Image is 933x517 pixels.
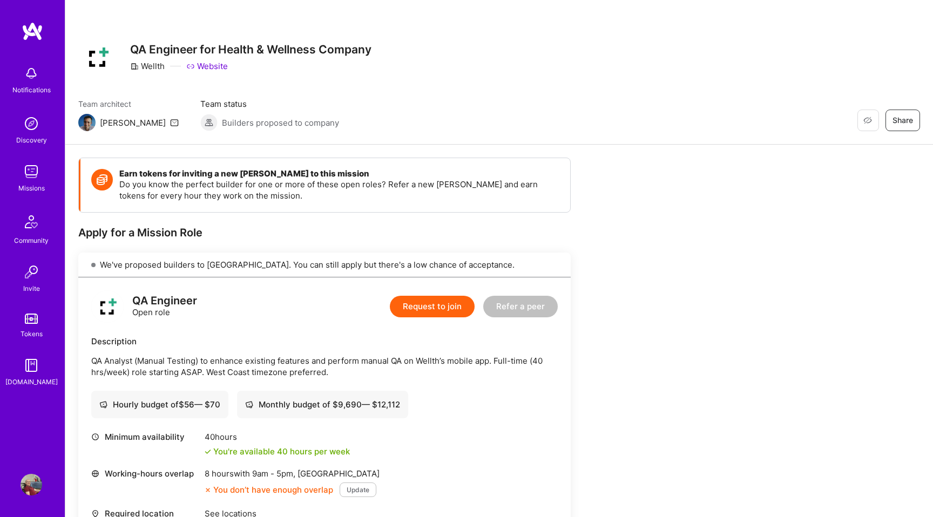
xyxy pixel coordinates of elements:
div: Monthly budget of $ 9,690 — $ 12,112 [245,399,400,410]
img: Community [18,209,44,235]
div: Minimum availability [91,431,199,443]
h4: Earn tokens for inviting a new [PERSON_NAME] to this mission [119,169,559,179]
span: 9am - 5pm , [250,468,298,479]
div: You're available 40 hours per week [205,446,350,457]
h3: QA Engineer for Health & Wellness Company [130,43,371,56]
span: Builders proposed to company [222,117,339,128]
img: Team Architect [78,114,96,131]
div: We've proposed builders to [GEOGRAPHIC_DATA]. You can still apply but there's a low chance of acc... [78,253,571,277]
a: Website [186,60,228,72]
div: Wellth [130,60,165,72]
img: Token icon [91,169,113,191]
div: Notifications [12,84,51,96]
div: Discovery [16,134,47,146]
span: Team architect [78,98,179,110]
img: Invite [21,261,42,283]
div: Open role [132,295,197,318]
div: Invite [23,283,40,294]
img: teamwork [21,161,42,182]
i: icon Cash [99,400,107,409]
div: 40 hours [205,431,350,443]
i: icon Mail [170,118,179,127]
i: icon Cash [245,400,253,409]
p: Do you know the perfect builder for one or more of these open roles? Refer a new [PERSON_NAME] an... [119,179,559,201]
i: icon World [91,470,99,478]
i: icon Check [205,448,211,455]
div: Working-hours overlap [91,468,199,479]
button: Request to join [390,296,475,317]
a: User Avatar [18,474,45,495]
img: tokens [25,314,38,324]
img: Builders proposed to company [200,114,218,131]
button: Share [885,110,920,131]
i: icon Clock [91,433,99,441]
i: icon CompanyGray [130,62,139,71]
div: [DOMAIN_NAME] [5,376,58,387]
img: logo [22,22,43,41]
div: QA Engineer [132,295,197,307]
i: icon CloseOrange [205,487,211,493]
div: Missions [18,182,45,194]
img: discovery [21,113,42,134]
img: bell [21,63,42,84]
p: QA Analyst (Manual Testing) to enhance existing features and perform manual QA on Wellth’s mobile... [91,355,558,378]
div: Hourly budget of $ 56 — $ 70 [99,399,220,410]
img: User Avatar [21,474,42,495]
img: guide book [21,355,42,376]
div: Description [91,336,558,347]
div: 8 hours with [GEOGRAPHIC_DATA] [205,468,380,479]
div: You don’t have enough overlap [205,484,333,495]
div: Tokens [21,328,43,339]
i: icon EyeClosed [863,116,872,125]
span: Share [893,115,913,126]
button: Update [340,482,376,497]
img: logo [91,290,124,323]
span: Team status [200,98,339,110]
div: Community [14,235,49,246]
div: [PERSON_NAME] [100,117,166,128]
img: Company Logo [78,38,117,77]
button: Refer a peer [483,296,558,317]
div: Apply for a Mission Role [78,226,571,240]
